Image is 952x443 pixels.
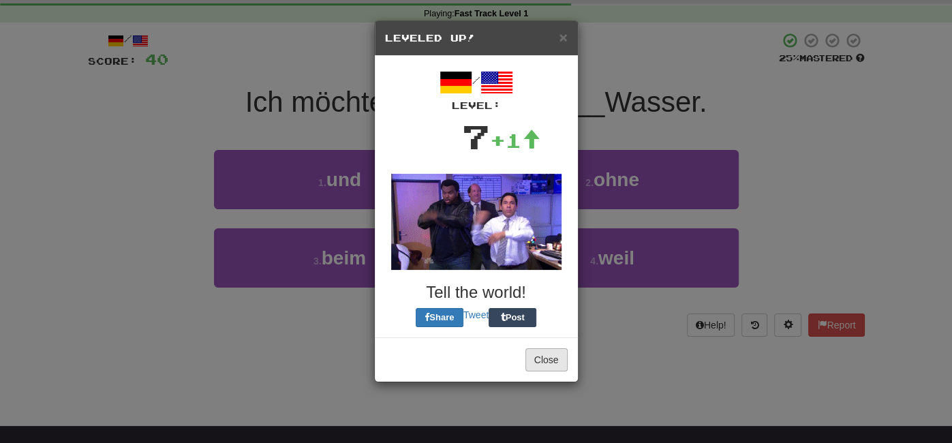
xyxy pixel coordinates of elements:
a: Tweet [463,309,489,320]
button: Post [489,308,536,327]
img: office-a80e9430007fca076a14268f5cfaac02a5711bd98b344892871d2edf63981756.gif [391,174,562,270]
button: Close [559,30,567,44]
span: × [559,29,567,45]
button: Share [416,308,463,327]
div: 7 [462,112,490,160]
div: +1 [490,127,540,154]
button: Close [525,348,568,371]
h3: Tell the world! [385,284,568,301]
div: / [385,66,568,112]
h5: Leveled Up! [385,31,568,45]
div: Level: [385,99,568,112]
